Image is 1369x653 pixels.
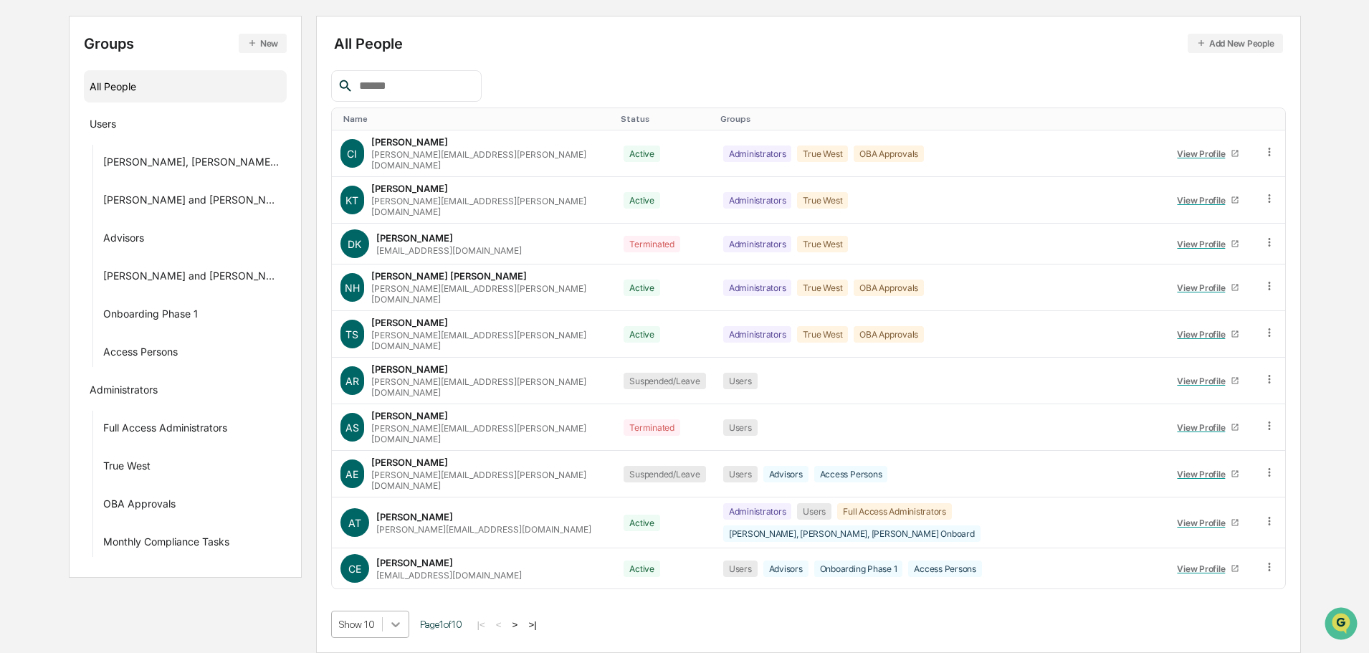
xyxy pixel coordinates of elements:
[1177,329,1231,340] div: View Profile
[14,181,37,204] img: Tammy Steffen
[723,525,981,542] div: [PERSON_NAME], [PERSON_NAME], [PERSON_NAME] Onboard
[9,287,98,313] a: 🖐️Preclearance
[797,146,848,162] div: True West
[348,517,361,529] span: AT
[103,345,178,363] div: Access Persons
[103,156,282,173] div: [PERSON_NAME], [PERSON_NAME], [PERSON_NAME] Onboard
[492,619,506,631] button: <
[376,232,453,244] div: [PERSON_NAME]
[14,30,261,53] p: How can we help?
[797,192,848,209] div: True West
[239,34,287,53] button: New
[376,511,453,523] div: [PERSON_NAME]
[30,110,56,135] img: 8933085812038_c878075ebb4cc5468115_72.jpg
[1171,323,1246,345] a: View Profile
[1168,114,1249,124] div: Toggle SortBy
[797,503,831,520] div: Users
[371,423,607,444] div: [PERSON_NAME][EMAIL_ADDRESS][PERSON_NAME][DOMAIN_NAME]
[1177,148,1231,159] div: View Profile
[371,363,448,375] div: [PERSON_NAME]
[624,236,680,252] div: Terminated
[1171,558,1246,580] a: View Profile
[624,419,680,436] div: Terminated
[1188,34,1283,53] button: Add New People
[908,561,982,577] div: Access Persons
[1171,233,1246,255] a: View Profile
[723,236,792,252] div: Administrators
[371,317,448,328] div: [PERSON_NAME]
[797,280,848,296] div: True West
[29,320,90,335] span: Data Lookup
[508,619,523,631] button: >
[854,326,924,343] div: OBA Approvals
[345,421,359,434] span: AS
[84,34,287,53] div: Groups
[473,619,490,631] button: |<
[854,280,924,296] div: OBA Approvals
[1177,422,1231,433] div: View Profile
[371,196,607,217] div: [PERSON_NAME][EMAIL_ADDRESS][PERSON_NAME][DOMAIN_NAME]
[90,118,116,135] div: Users
[371,457,448,468] div: [PERSON_NAME]
[376,524,591,535] div: [PERSON_NAME][EMAIL_ADDRESS][DOMAIN_NAME]
[119,195,124,206] span: •
[334,34,1283,53] div: All People
[103,497,176,515] div: OBA Approvals
[621,114,708,124] div: Toggle SortBy
[723,192,792,209] div: Administrators
[1177,282,1231,293] div: View Profile
[14,322,26,333] div: 🔎
[14,220,37,243] img: Tammy Steffen
[244,114,261,131] button: Start new chat
[103,308,198,325] div: Onboarding Phase 1
[797,236,848,252] div: True West
[763,466,808,482] div: Advisors
[98,287,183,313] a: 🗄️Attestations
[1323,606,1362,644] iframe: Open customer support
[371,330,607,351] div: [PERSON_NAME][EMAIL_ADDRESS][PERSON_NAME][DOMAIN_NAME]
[44,195,116,206] span: [PERSON_NAME]
[723,326,792,343] div: Administrators
[814,561,903,577] div: Onboarding Phase 1
[1177,469,1231,480] div: View Profile
[371,136,448,148] div: [PERSON_NAME]
[14,295,26,306] div: 🖐️
[29,293,92,308] span: Preclearance
[371,376,607,398] div: [PERSON_NAME][EMAIL_ADDRESS][PERSON_NAME][DOMAIN_NAME]
[90,383,158,401] div: Administrators
[1177,518,1231,528] div: View Profile
[101,355,173,366] a: Powered byPylon
[624,515,660,531] div: Active
[345,194,358,206] span: KT
[624,466,705,482] div: Suspended/Leave
[14,110,40,135] img: 1746055101610-c473b297-6a78-478c-a979-82029cc54cd1
[103,270,282,287] div: [PERSON_NAME] and [PERSON_NAME] Onboarding
[103,194,282,211] div: [PERSON_NAME] and [PERSON_NAME] Onboarding
[1171,463,1246,485] a: View Profile
[9,315,96,340] a: 🔎Data Lookup
[103,421,227,439] div: Full Access Administrators
[1177,376,1231,386] div: View Profile
[1171,512,1246,534] a: View Profile
[837,503,952,520] div: Full Access Administrators
[1171,189,1246,211] a: View Profile
[90,75,282,98] div: All People
[420,619,462,630] span: Page 1 of 10
[720,114,1157,124] div: Toggle SortBy
[371,149,607,171] div: [PERSON_NAME][EMAIL_ADDRESS][PERSON_NAME][DOMAIN_NAME]
[103,535,229,553] div: Monthly Compliance Tasks
[624,280,660,296] div: Active
[624,561,660,577] div: Active
[14,159,96,171] div: Past conversations
[118,293,178,308] span: Attestations
[376,245,522,256] div: [EMAIL_ADDRESS][DOMAIN_NAME]
[1177,239,1231,249] div: View Profile
[127,195,156,206] span: [DATE]
[624,326,660,343] div: Active
[347,148,357,160] span: CI
[119,234,124,245] span: •
[127,234,156,245] span: [DATE]
[1171,416,1246,439] a: View Profile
